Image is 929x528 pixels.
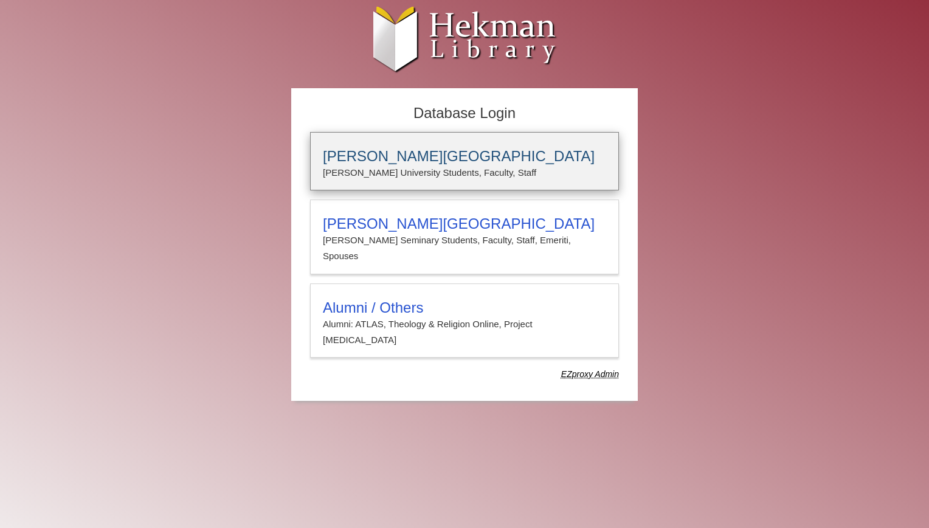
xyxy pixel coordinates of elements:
a: [PERSON_NAME][GEOGRAPHIC_DATA][PERSON_NAME] Seminary Students, Faculty, Staff, Emeriti, Spouses [310,200,619,274]
h2: Database Login [304,101,625,126]
summary: Alumni / OthersAlumni: ATLAS, Theology & Religion Online, Project [MEDICAL_DATA] [323,299,606,349]
p: [PERSON_NAME] Seminary Students, Faculty, Staff, Emeriti, Spouses [323,232,606,265]
a: [PERSON_NAME][GEOGRAPHIC_DATA][PERSON_NAME] University Students, Faculty, Staff [310,132,619,190]
dfn: Use Alumni login [561,369,619,379]
p: [PERSON_NAME] University Students, Faculty, Staff [323,165,606,181]
p: Alumni: ATLAS, Theology & Religion Online, Project [MEDICAL_DATA] [323,316,606,349]
h3: [PERSON_NAME][GEOGRAPHIC_DATA] [323,148,606,165]
h3: Alumni / Others [323,299,606,316]
h3: [PERSON_NAME][GEOGRAPHIC_DATA] [323,215,606,232]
